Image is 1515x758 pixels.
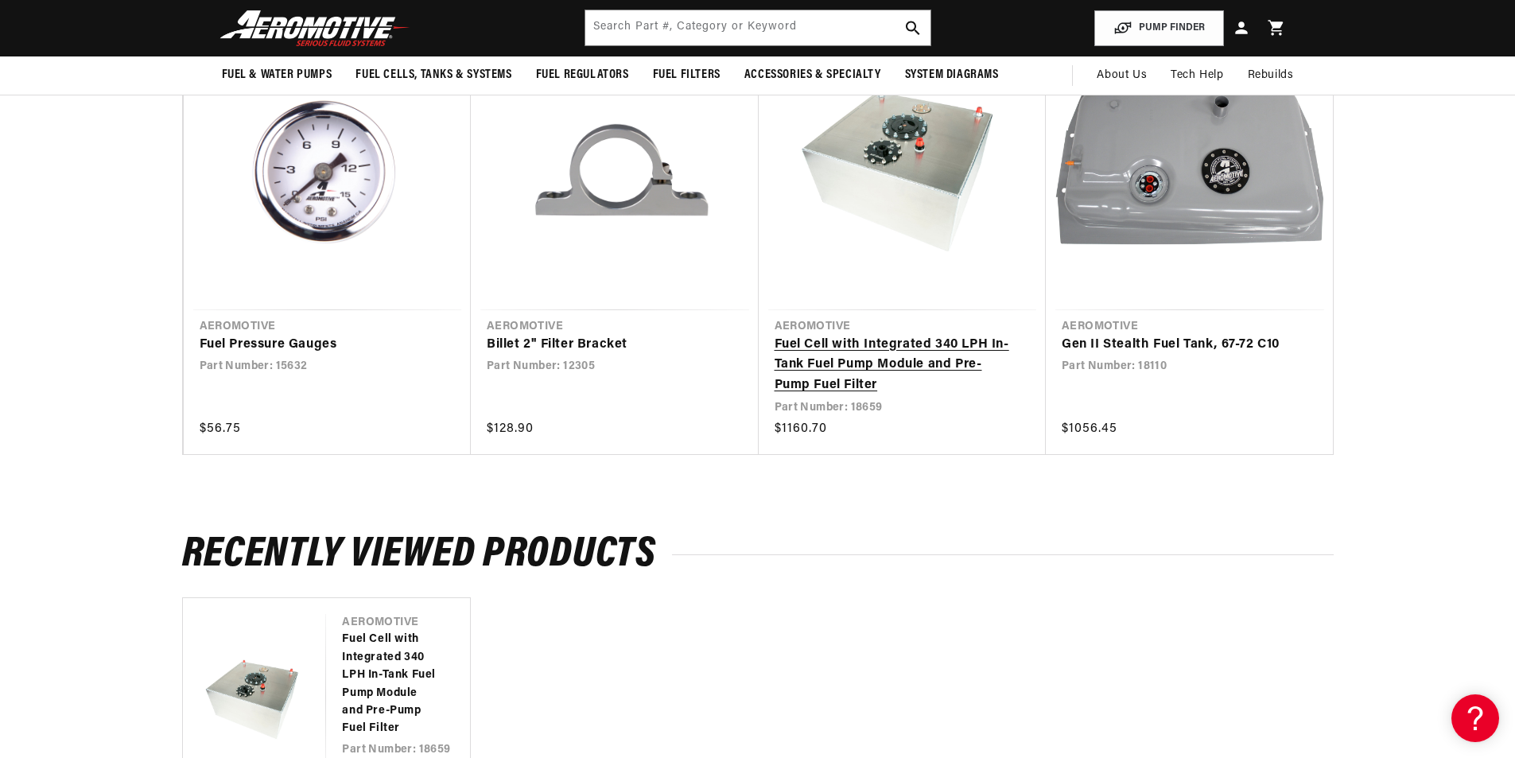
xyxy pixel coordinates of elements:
[1062,335,1302,356] a: Gen II Stealth Fuel Tank, 67-72 C10
[344,56,523,94] summary: Fuel Cells, Tanks & Systems
[744,67,881,84] span: Accessories & Specialty
[216,10,414,47] img: Aeromotive
[585,10,930,45] input: Search by Part Number, Category or Keyword
[732,56,893,94] summary: Accessories & Specialty
[536,67,629,84] span: Fuel Regulators
[1171,67,1223,84] span: Tech Help
[653,67,721,84] span: Fuel Filters
[524,56,641,94] summary: Fuel Regulators
[905,67,999,84] span: System Diagrams
[487,335,727,356] a: Billet 2'' Filter Bracket
[222,67,332,84] span: Fuel & Water Pumps
[342,631,438,737] a: Fuel Cell with Integrated 340 LPH In-Tank Fuel Pump Module and Pre-Pump Fuel Filter
[1159,56,1235,95] summary: Tech Help
[893,56,1011,94] summary: System Diagrams
[355,67,511,84] span: Fuel Cells, Tanks & Systems
[182,536,1334,573] h2: Recently Viewed Products
[182,21,1334,455] ul: Slider
[1236,56,1306,95] summary: Rebuilds
[895,10,930,45] button: search button
[641,56,732,94] summary: Fuel Filters
[1085,56,1159,95] a: About Us
[210,56,344,94] summary: Fuel & Water Pumps
[1248,67,1294,84] span: Rebuilds
[775,335,1015,396] a: Fuel Cell with Integrated 340 LPH In-Tank Fuel Pump Module and Pre-Pump Fuel Filter
[200,335,440,356] a: Fuel Pressure Gauges
[1097,69,1147,81] span: About Us
[1094,10,1224,46] button: PUMP FINDER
